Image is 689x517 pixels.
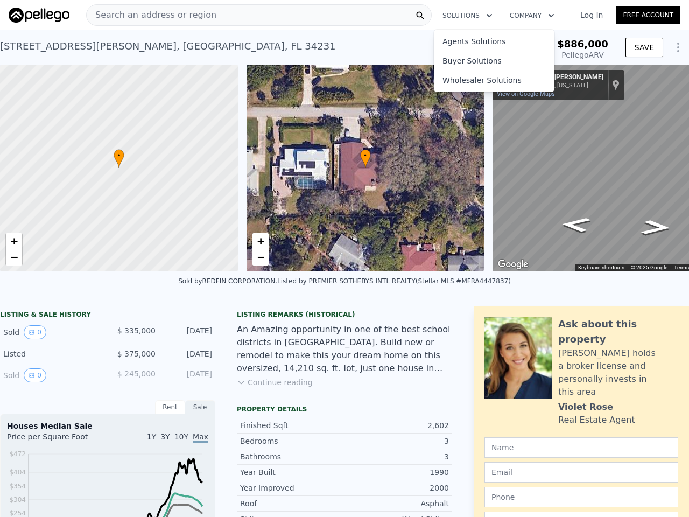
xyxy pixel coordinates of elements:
span: • [114,151,124,160]
div: Solutions [434,30,554,92]
div: [DATE] [164,348,212,359]
tspan: $254 [9,509,26,517]
img: Pellego [9,8,69,23]
div: Houses Median Sale [7,421,208,431]
a: Zoom in [252,233,269,249]
div: Roof [240,498,344,509]
div: 3 [344,451,449,462]
input: Email [484,462,678,483]
div: Listing Remarks (Historical) [237,310,452,319]
div: Price per Square Foot [7,431,108,449]
a: Open this area in Google Maps (opens a new window) [495,257,531,271]
div: Year Improved [240,483,344,493]
span: Search an address or region [87,9,216,22]
div: 2000 [344,483,449,493]
input: Phone [484,487,678,507]
tspan: $404 [9,469,26,476]
path: Go West, Florinda St [628,216,684,239]
span: $ 375,000 [117,350,156,358]
tspan: $472 [9,450,26,458]
div: • [360,149,371,168]
span: + [257,234,264,248]
input: Name [484,437,678,458]
span: 1Y [147,432,156,441]
div: Sold by REDFIN CORPORATION . [178,277,277,285]
img: Google [495,257,531,271]
div: Sold [3,368,99,382]
button: Show Options [667,37,689,58]
div: Violet Rose [558,401,613,414]
div: Rent [155,400,185,414]
a: Free Account [616,6,680,24]
a: Buyer Solutions [434,51,554,71]
div: Listed [3,348,99,359]
div: Finished Sqft [240,420,344,431]
div: Bedrooms [240,436,344,446]
div: • [114,149,124,168]
a: View on Google Maps [497,90,555,97]
div: [DATE] [164,325,212,339]
a: Zoom out [252,249,269,266]
div: Year Built [240,467,344,478]
button: Company [501,6,563,25]
div: 2,602 [344,420,449,431]
span: − [11,250,18,264]
div: An Amazing opportunity in one of the best school districts in [GEOGRAPHIC_DATA]. Build new or rem... [237,323,452,375]
a: Zoom in [6,233,22,249]
button: Keyboard shortcuts [578,264,624,271]
span: 10Y [174,432,188,441]
div: 3 [344,436,449,446]
div: Real Estate Agent [558,414,635,427]
a: Zoom out [6,249,22,266]
div: Bathrooms [240,451,344,462]
tspan: $354 [9,483,26,490]
span: − [257,250,264,264]
span: 3Y [160,432,170,441]
button: SAVE [625,38,663,57]
tspan: $304 [9,496,26,504]
a: Log In [567,10,616,20]
span: © 2025 Google [631,264,667,270]
span: $ 335,000 [117,326,156,335]
button: View historical data [24,325,46,339]
div: [DATE] [164,368,212,382]
span: + [11,234,18,248]
button: View historical data [24,368,46,382]
div: Sale [185,400,215,414]
a: Terms [674,264,689,270]
span: $ 245,000 [117,369,156,378]
div: [PERSON_NAME] holds a broker license and personally invests in this area [558,347,678,399]
button: Solutions [434,6,501,25]
div: 1990 [344,467,449,478]
div: Asphalt [344,498,449,509]
span: • [360,151,371,160]
div: Sold [3,325,99,339]
div: Listed by PREMIER SOTHEBYS INTL REALTY (Stellar MLS #MFRA4447837) [277,277,511,285]
span: Max [193,432,208,443]
button: Continue reading [237,377,313,388]
a: Show location on map [612,79,620,91]
a: Wholesaler Solutions [434,71,554,90]
div: Property details [237,405,452,414]
div: Ask about this property [558,317,678,347]
a: Agents Solutions [434,32,554,51]
path: Go East, Florinda St [548,214,603,236]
